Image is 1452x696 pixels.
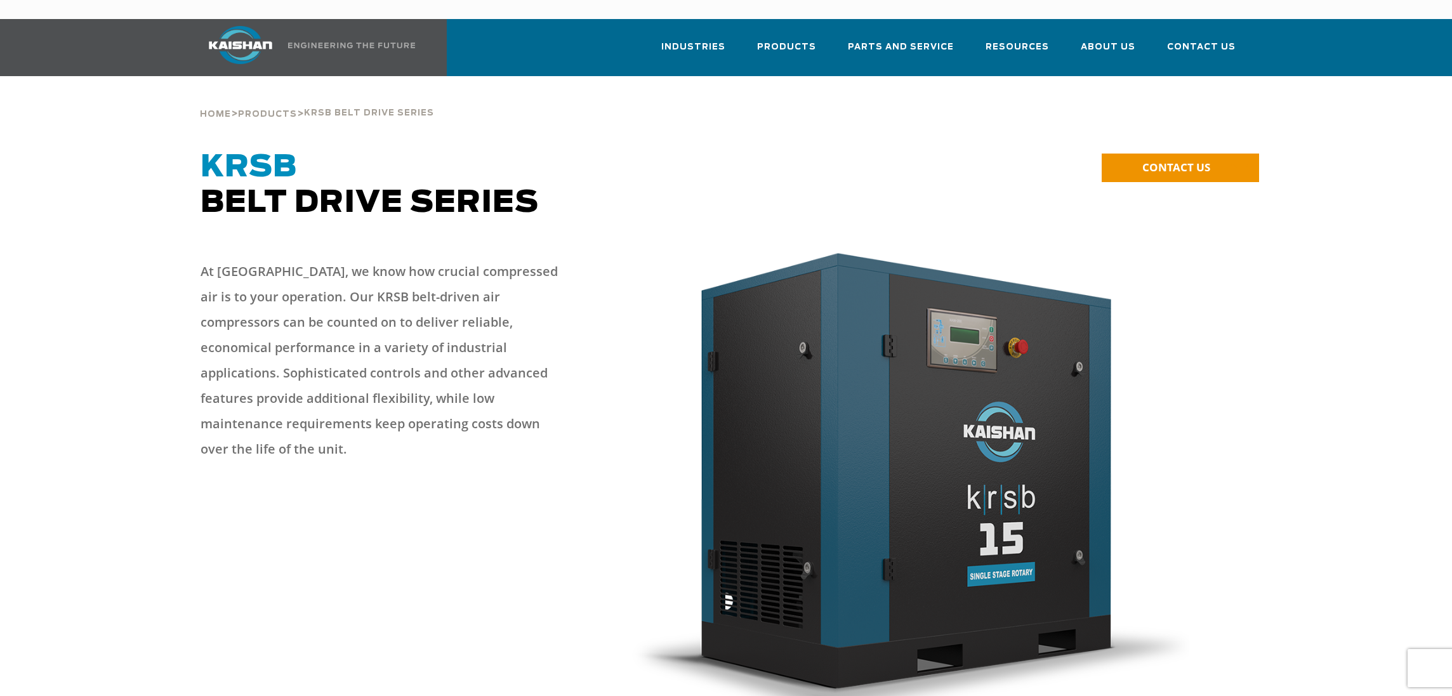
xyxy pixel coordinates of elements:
[200,110,231,119] span: Home
[848,40,954,55] span: Parts and Service
[1081,40,1135,55] span: About Us
[193,19,418,76] a: Kaishan USA
[288,43,415,48] img: Engineering the future
[1142,160,1210,174] span: CONTACT US
[1167,40,1236,55] span: Contact Us
[757,40,816,55] span: Products
[304,109,434,117] span: krsb belt drive series
[201,259,569,462] p: At [GEOGRAPHIC_DATA], we know how crucial compressed air is to your operation. Our KRSB belt-driv...
[757,30,816,74] a: Products
[193,26,288,64] img: kaishan logo
[238,108,297,119] a: Products
[1102,154,1259,182] a: CONTACT US
[986,40,1049,55] span: Resources
[661,30,725,74] a: Industries
[661,40,725,55] span: Industries
[200,108,231,119] a: Home
[200,76,434,124] div: > >
[201,152,297,183] span: KRSB
[201,152,539,218] span: Belt Drive Series
[848,30,954,74] a: Parts and Service
[1167,30,1236,74] a: Contact Us
[1081,30,1135,74] a: About Us
[238,110,297,119] span: Products
[986,30,1049,74] a: Resources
